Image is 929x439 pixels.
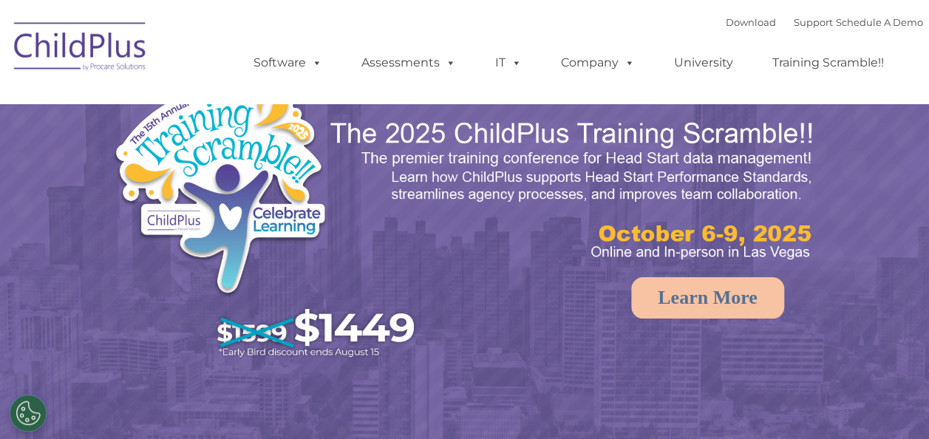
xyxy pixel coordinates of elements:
a: Software [239,48,337,78]
a: University [659,48,748,78]
a: Download [726,16,776,28]
font: | [726,16,923,28]
a: IT [480,48,537,78]
button: Cookies Settings [10,395,47,432]
a: Assessments [347,48,471,78]
a: Training Scramble!! [758,48,899,78]
a: Support [794,16,833,28]
a: Learn More [631,277,784,319]
img: ChildPlus by Procare Solutions [7,12,154,86]
a: Company [546,48,650,78]
a: Schedule A Demo [836,16,923,28]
